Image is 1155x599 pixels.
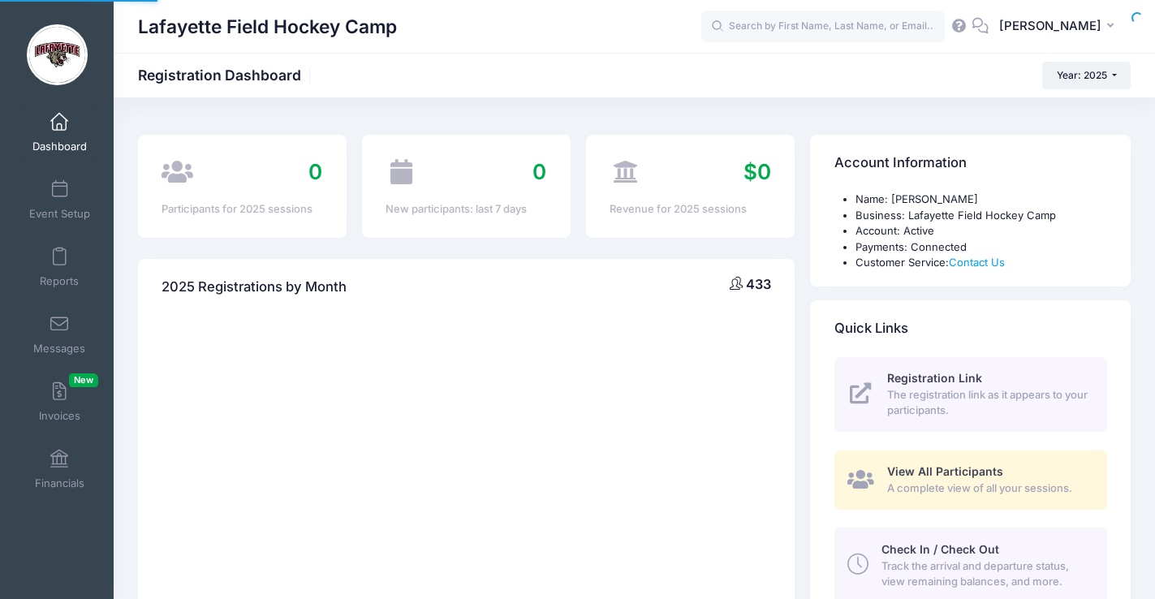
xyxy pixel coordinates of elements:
[701,11,945,43] input: Search by First Name, Last Name, or Email...
[162,265,347,311] h4: 2025 Registrations by Month
[1042,62,1131,89] button: Year: 2025
[1057,69,1107,81] span: Year: 2025
[532,159,546,184] span: 0
[887,387,1088,419] span: The registration link as it appears to your participants.
[855,208,1107,224] li: Business: Lafayette Field Hockey Camp
[35,476,84,490] span: Financials
[855,255,1107,271] li: Customer Service:
[881,558,1088,590] span: Track the arrival and departure status, view remaining balances, and more.
[887,464,1003,478] span: View All Participants
[855,223,1107,239] li: Account: Active
[949,256,1005,269] a: Contact Us
[39,409,80,423] span: Invoices
[138,8,397,45] h1: Lafayette Field Hockey Camp
[21,306,98,363] a: Messages
[40,274,79,288] span: Reports
[746,276,771,292] span: 433
[21,239,98,295] a: Reports
[834,140,967,187] h4: Account Information
[69,373,98,387] span: New
[743,159,771,184] span: $0
[610,201,770,218] div: Revenue for 2025 sessions
[989,8,1131,45] button: [PERSON_NAME]
[32,140,87,153] span: Dashboard
[21,441,98,498] a: Financials
[29,207,90,221] span: Event Setup
[162,201,322,218] div: Participants for 2025 sessions
[855,239,1107,256] li: Payments: Connected
[834,305,908,351] h4: Quick Links
[999,17,1101,35] span: [PERSON_NAME]
[887,480,1088,497] span: A complete view of all your sessions.
[138,67,315,84] h1: Registration Dashboard
[887,371,982,385] span: Registration Link
[33,342,85,356] span: Messages
[308,159,322,184] span: 0
[386,201,546,218] div: New participants: last 7 days
[855,192,1107,208] li: Name: [PERSON_NAME]
[21,104,98,161] a: Dashboard
[21,171,98,228] a: Event Setup
[834,357,1107,432] a: Registration Link The registration link as it appears to your participants.
[27,24,88,85] img: Lafayette Field Hockey Camp
[881,542,999,556] span: Check In / Check Out
[21,373,98,430] a: InvoicesNew
[834,450,1107,510] a: View All Participants A complete view of all your sessions.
